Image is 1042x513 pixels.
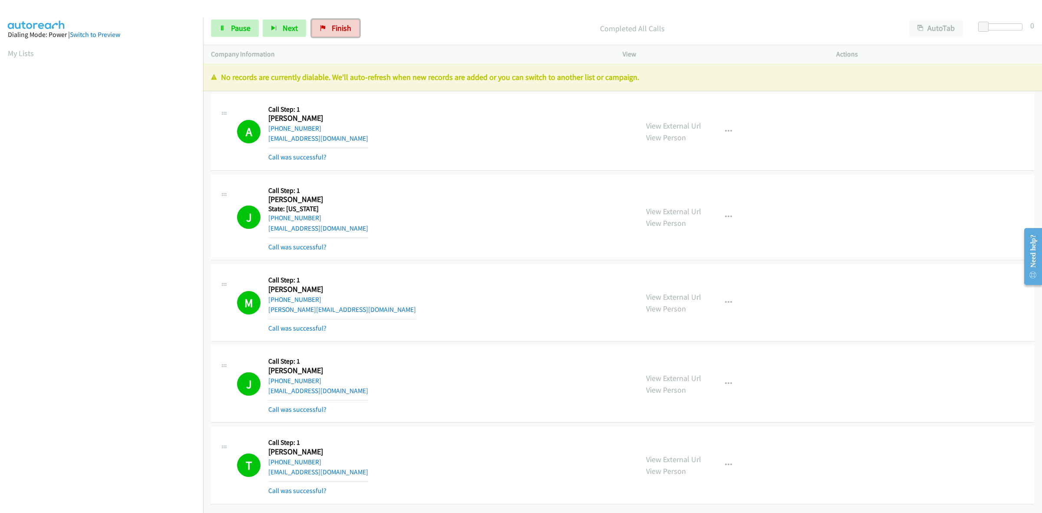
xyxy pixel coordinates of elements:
[646,218,686,228] a: View Person
[268,124,321,132] a: [PHONE_NUMBER]
[268,295,321,304] a: [PHONE_NUMBER]
[646,385,686,395] a: View Person
[268,357,368,366] h5: Call Step: 1
[268,377,321,385] a: [PHONE_NUMBER]
[1017,222,1042,291] iframe: Resource Center
[268,224,368,232] a: [EMAIL_ADDRESS][DOMAIN_NAME]
[268,276,416,285] h5: Call Step: 1
[263,20,306,37] button: Next
[268,324,326,332] a: Call was successful?
[237,205,260,229] h1: J
[268,366,358,376] h2: [PERSON_NAME]
[332,23,351,33] span: Finish
[312,20,359,37] a: Finish
[283,23,298,33] span: Next
[268,186,368,195] h5: Call Step: 1
[646,132,686,142] a: View Person
[1030,20,1034,31] div: 0
[268,113,358,123] h2: [PERSON_NAME]
[371,23,894,34] p: Completed All Calls
[268,387,368,395] a: [EMAIL_ADDRESS][DOMAIN_NAME]
[211,71,1034,83] p: No records are currently dialable. We'll auto-refresh when new records are added or you can switc...
[268,447,358,457] h2: [PERSON_NAME]
[237,291,260,314] h1: M
[268,134,368,142] a: [EMAIL_ADDRESS][DOMAIN_NAME]
[268,487,326,495] a: Call was successful?
[268,458,321,466] a: [PHONE_NUMBER]
[983,23,1022,30] div: Delay between calls (in seconds)
[268,243,326,251] a: Call was successful?
[646,292,701,302] a: View External Url
[268,105,368,114] h5: Call Step: 1
[8,48,34,58] a: My Lists
[231,23,251,33] span: Pause
[237,372,260,396] h1: J
[646,454,701,464] a: View External Url
[623,49,821,60] p: View
[211,49,607,60] p: Company Information
[646,373,701,383] a: View External Url
[646,466,686,476] a: View Person
[268,153,326,161] a: Call was successful?
[268,405,326,414] a: Call was successful?
[268,305,416,314] a: [PERSON_NAME][EMAIL_ADDRESS][DOMAIN_NAME]
[70,30,120,39] a: Switch to Preview
[268,438,368,447] h5: Call Step: 1
[211,20,259,37] a: Pause
[268,195,358,205] h2: [PERSON_NAME]
[268,205,368,213] h5: State: [US_STATE]
[268,214,321,222] a: [PHONE_NUMBER]
[8,30,195,40] div: Dialing Mode: Power |
[268,285,358,295] h2: [PERSON_NAME]
[646,206,701,216] a: View External Url
[909,20,963,37] button: AutoTab
[836,49,1034,60] p: Actions
[646,304,686,314] a: View Person
[237,120,260,143] h1: A
[237,453,260,477] h1: T
[268,468,368,476] a: [EMAIL_ADDRESS][DOMAIN_NAME]
[646,121,701,131] a: View External Url
[8,67,203,480] iframe: Dialpad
